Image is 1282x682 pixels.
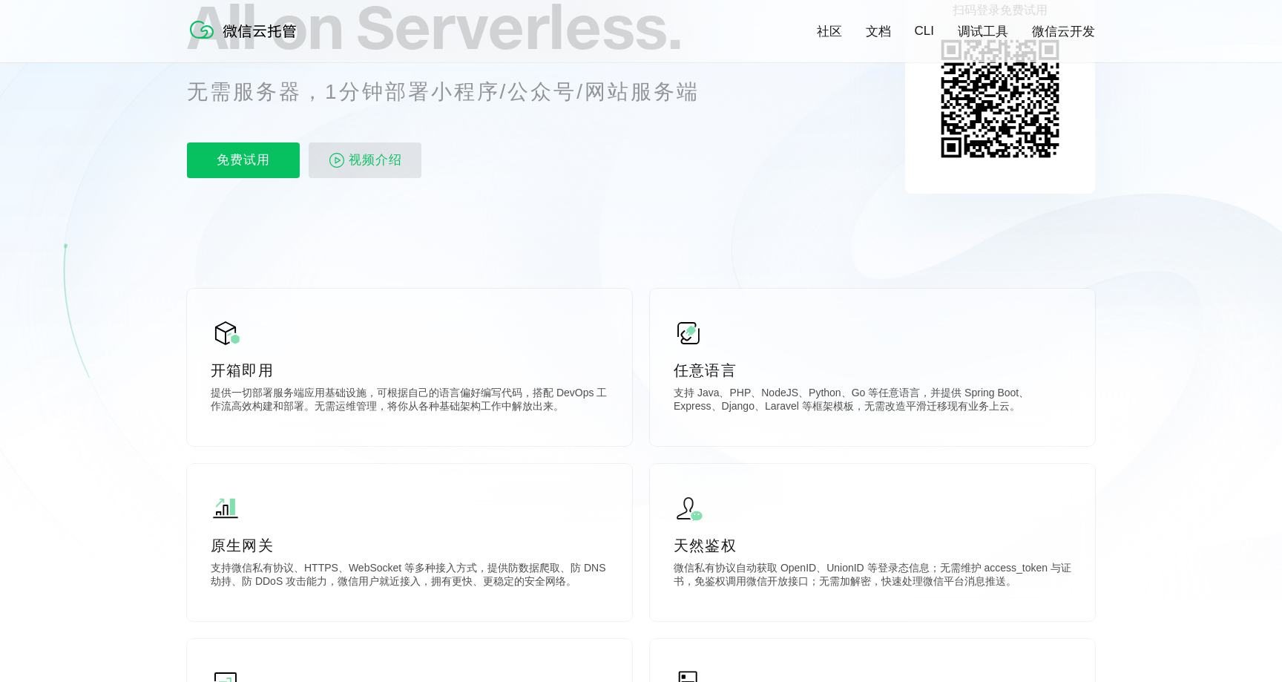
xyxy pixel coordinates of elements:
a: CLI [915,24,934,39]
a: 微信云开发 [1032,23,1095,40]
a: 文档 [866,23,891,40]
p: 提供一切部署服务端应用基础设施，可根据自己的语言偏好编写代码，搭配 DevOps 工作流高效构建和部署。无需运维管理，将你从各种基础架构工作中解放出来。 [211,387,608,416]
p: 原生网关 [211,535,608,556]
a: 调试工具 [958,23,1008,40]
a: 社区 [817,23,842,40]
a: 微信云托管 [187,34,306,47]
p: 免费试用 [187,142,300,178]
p: 支持 Java、PHP、NodeJS、Python、Go 等任意语言，并提供 Spring Boot、Express、Django、Laravel 等框架模板，无需改造平滑迁移现有业务上云。 [674,387,1071,416]
span: 视频介绍 [349,142,402,178]
p: 天然鉴权 [674,535,1071,556]
p: 支持微信私有协议、HTTPS、WebSocket 等多种接入方式，提供防数据爬取、防 DNS 劫持、防 DDoS 攻击能力，微信用户就近接入，拥有更快、更稳定的安全网络。 [211,562,608,591]
img: 微信云托管 [187,15,306,45]
p: 开箱即用 [211,360,608,381]
p: 任意语言 [674,360,1071,381]
p: 无需服务器，1分钟部署小程序/公众号/网站服务端 [187,77,727,107]
p: 微信私有协议自动获取 OpenID、UnionID 等登录态信息；无需维护 access_token 与证书，免鉴权调用微信开放接口；无需加解密，快速处理微信平台消息推送。 [674,562,1071,591]
img: video_play.svg [328,151,346,169]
